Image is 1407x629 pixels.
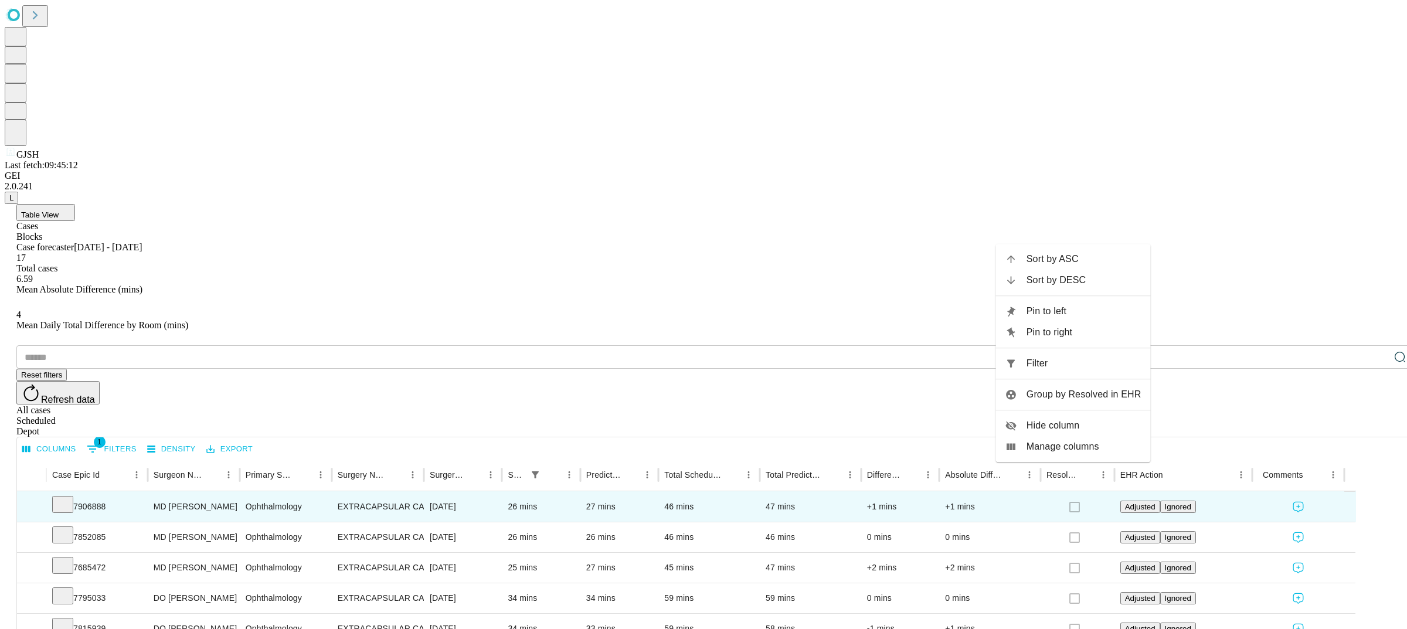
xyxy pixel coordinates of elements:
[23,589,40,609] button: Expand
[1120,562,1160,574] button: Adjusted
[766,492,855,522] div: 47 mins
[920,467,936,483] button: Menu
[5,171,1402,181] div: GEI
[1046,470,1078,480] div: Resolved in EHR
[1165,594,1191,603] span: Ignored
[16,381,100,404] button: Refresh data
[5,192,18,204] button: L
[154,583,234,613] div: DO [PERSON_NAME]
[842,467,858,483] button: Menu
[1027,356,1141,370] span: Filter
[508,492,574,522] div: 26 mins
[724,467,740,483] button: Sort
[867,522,933,552] div: 0 mins
[1027,304,1141,318] span: Pin to left
[338,522,418,552] div: EXTRACAPSULAR CATARACT REMOVAL WITH [MEDICAL_DATA]
[23,528,40,548] button: Expand
[220,467,237,483] button: Menu
[945,470,1004,480] div: Absolute Difference
[16,320,188,330] span: Mean Daily Total Difference by Room (mins)
[1021,467,1038,483] button: Menu
[430,470,465,480] div: Surgery Date
[508,522,574,552] div: 26 mins
[5,181,1402,192] div: 2.0.241
[664,522,754,552] div: 46 mins
[825,467,842,483] button: Sort
[430,553,496,583] div: [DATE]
[405,467,421,483] button: Menu
[52,522,142,552] div: 7852085
[1095,467,1112,483] button: Menu
[466,467,482,483] button: Sort
[1160,562,1196,574] button: Ignored
[945,583,1035,613] div: 0 mins
[23,558,40,579] button: Expand
[16,149,39,159] span: GJSH
[16,369,67,381] button: Reset filters
[867,553,933,583] div: +2 mins
[52,470,100,480] div: Case Epic Id
[586,492,652,522] div: 27 mins
[1120,501,1160,513] button: Adjusted
[1263,470,1303,480] div: Comments
[527,467,543,483] button: Show filters
[1125,533,1155,542] span: Adjusted
[16,284,142,294] span: Mean Absolute Difference (mins)
[101,467,117,483] button: Sort
[945,492,1035,522] div: +1 mins
[586,470,621,480] div: Predicted In Room Duration
[52,492,142,522] div: 7906888
[23,497,40,518] button: Expand
[388,467,405,483] button: Sort
[52,583,142,613] div: 7795033
[945,522,1035,552] div: 0 mins
[1027,440,1141,454] span: Manage columns
[1005,467,1021,483] button: Sort
[84,440,140,458] button: Show filters
[664,583,754,613] div: 59 mins
[1125,594,1155,603] span: Adjusted
[338,492,418,522] div: EXTRACAPSULAR CATARACT REMOVAL WITH [MEDICAL_DATA]
[766,470,824,480] div: Total Predicted Duration
[1027,419,1141,433] span: Hide column
[664,492,754,522] div: 46 mins
[545,467,561,483] button: Sort
[766,583,855,613] div: 59 mins
[204,467,220,483] button: Sort
[144,440,199,458] button: Density
[41,395,95,404] span: Refresh data
[21,370,62,379] span: Reset filters
[586,553,652,583] div: 27 mins
[5,160,78,170] span: Last fetch: 09:45:12
[1165,533,1191,542] span: Ignored
[9,193,13,202] span: L
[1325,467,1341,483] button: Menu
[94,436,106,448] span: 1
[1027,387,1141,402] span: Group by Resolved in EHR
[1165,502,1191,511] span: Ignored
[1079,467,1095,483] button: Sort
[1160,592,1196,604] button: Ignored
[1120,531,1160,543] button: Adjusted
[1233,467,1249,483] button: Menu
[1160,531,1196,543] button: Ignored
[203,440,256,458] button: Export
[561,467,577,483] button: Menu
[1125,563,1155,572] span: Adjusted
[664,470,723,480] div: Total Scheduled Duration
[16,263,57,273] span: Total cases
[338,583,418,613] div: EXTRACAPSULAR CATARACT REMOVAL WITH [MEDICAL_DATA]
[128,467,145,483] button: Menu
[154,522,234,552] div: MD [PERSON_NAME]
[16,204,75,221] button: Table View
[1027,273,1141,287] span: Sort by DESC
[639,467,655,483] button: Menu
[508,583,574,613] div: 34 mins
[508,553,574,583] div: 25 mins
[1304,467,1321,483] button: Sort
[867,470,902,480] div: Difference
[154,492,234,522] div: MD [PERSON_NAME]
[664,553,754,583] div: 45 mins
[16,242,74,252] span: Case forecaster
[52,553,142,583] div: 7685472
